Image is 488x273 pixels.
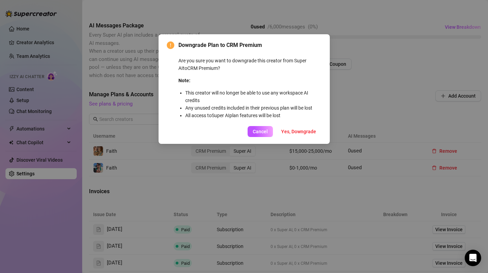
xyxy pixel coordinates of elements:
li: All access to Super AI plan features will be lost [185,112,322,119]
button: Cancel [248,126,273,137]
span: Downgrade Plan to CRM Premium [178,41,322,49]
button: Yes, Downgrade [276,126,322,137]
div: Open Intercom Messenger [465,250,481,266]
p: Are you sure you want to downgrade this creator from Super AI to CRM Premium ? [178,57,322,72]
li: Any unused credits included in their previous plan will be lost [185,104,322,112]
span: Yes, Downgrade [281,129,316,134]
li: This creator will no longer be able to use any workspace AI credits [185,89,322,104]
span: Cancel [253,129,268,134]
strong: Note: [178,78,190,83]
span: exclamation-circle [167,41,174,49]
